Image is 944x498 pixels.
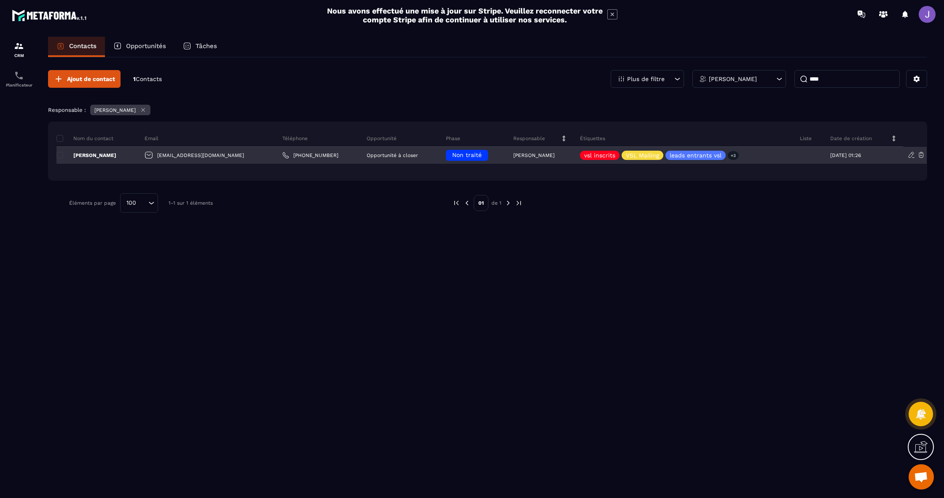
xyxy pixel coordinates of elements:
[2,83,36,87] p: Planificateur
[327,6,603,24] h2: Nous avons effectué une mise à jour sur Stripe. Veuillez reconnecter votre compte Stripe afin de ...
[626,152,659,158] p: VSL Mailing
[452,152,482,158] span: Non traité
[367,152,418,158] p: Opportunité à closer
[830,135,872,142] p: Date de création
[728,151,739,160] p: +3
[830,152,861,158] p: [DATE] 01:26
[709,76,757,82] p: [PERSON_NAME]
[463,199,471,207] img: prev
[196,42,217,50] p: Tâches
[94,107,136,113] p: [PERSON_NAME]
[504,199,512,207] img: next
[48,70,121,88] button: Ajout de contact
[367,135,397,142] p: Opportunité
[12,8,88,23] img: logo
[133,75,162,83] p: 1
[139,198,146,208] input: Search for option
[513,152,555,158] p: [PERSON_NAME]
[123,198,139,208] span: 100
[2,35,36,64] a: formationformationCRM
[513,135,545,142] p: Responsable
[120,193,158,213] div: Search for option
[800,135,812,142] p: Liste
[48,37,105,57] a: Contacts
[14,41,24,51] img: formation
[174,37,225,57] a: Tâches
[105,37,174,57] a: Opportunités
[584,152,615,158] p: vsl inscrits
[126,42,166,50] p: Opportunités
[282,135,308,142] p: Téléphone
[627,76,665,82] p: Plus de filtre
[446,135,460,142] p: Phase
[580,135,605,142] p: Étiquettes
[169,200,213,206] p: 1-1 sur 1 éléments
[67,75,115,83] span: Ajout de contact
[69,42,97,50] p: Contacts
[909,464,934,490] a: Ouvrir le chat
[491,200,501,206] p: de 1
[69,200,116,206] p: Éléments par page
[48,107,86,113] p: Responsable :
[474,195,488,211] p: 01
[56,152,116,159] p: [PERSON_NAME]
[2,64,36,94] a: schedulerschedulerPlanificateur
[136,76,162,82] span: Contacts
[2,53,36,58] p: CRM
[282,152,338,159] a: [PHONE_NUMBER]
[56,135,113,142] p: Nom du contact
[145,135,158,142] p: Email
[453,199,460,207] img: prev
[515,199,523,207] img: next
[670,152,721,158] p: leads entrants vsl
[14,70,24,81] img: scheduler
